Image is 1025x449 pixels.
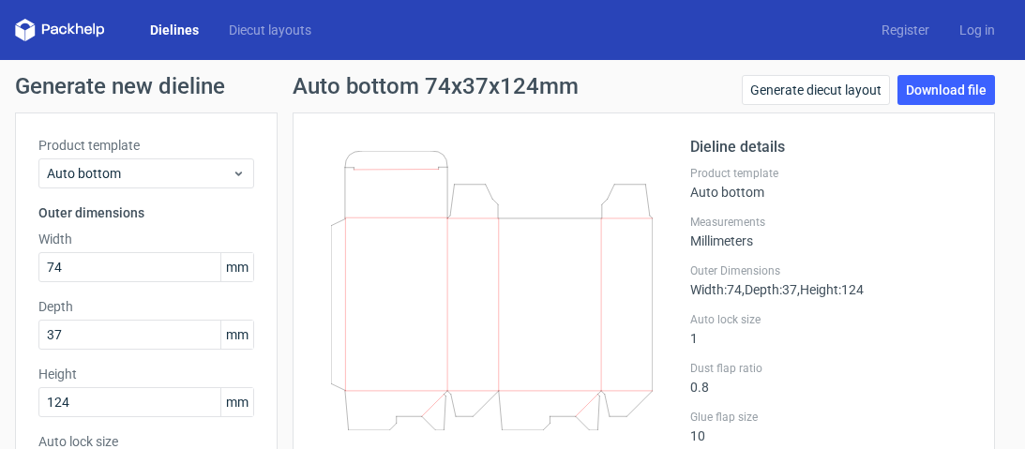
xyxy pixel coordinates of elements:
[742,75,890,105] a: Generate diecut layout
[220,253,253,281] span: mm
[220,321,253,349] span: mm
[690,282,742,297] span: Width : 74
[38,136,254,155] label: Product template
[135,21,214,39] a: Dielines
[15,75,1010,97] h1: Generate new dieline
[214,21,326,39] a: Diecut layouts
[220,388,253,416] span: mm
[690,361,972,376] label: Dust flap ratio
[293,75,579,97] h1: Auto bottom 74x37x124mm
[867,21,944,39] a: Register
[38,230,254,248] label: Width
[797,282,864,297] span: , Height : 124
[690,166,972,200] div: Auto bottom
[690,166,972,181] label: Product template
[690,263,972,278] label: Outer Dimensions
[690,361,972,395] div: 0.8
[944,21,1010,39] a: Log in
[897,75,995,105] a: Download file
[47,164,232,183] span: Auto bottom
[690,136,972,158] h2: Dieline details
[38,365,254,383] label: Height
[690,215,972,230] label: Measurements
[38,297,254,316] label: Depth
[690,312,972,327] label: Auto lock size
[742,282,797,297] span: , Depth : 37
[690,215,972,248] div: Millimeters
[38,203,254,222] h3: Outer dimensions
[690,312,972,346] div: 1
[690,410,972,425] label: Glue flap size
[690,410,972,443] div: 10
